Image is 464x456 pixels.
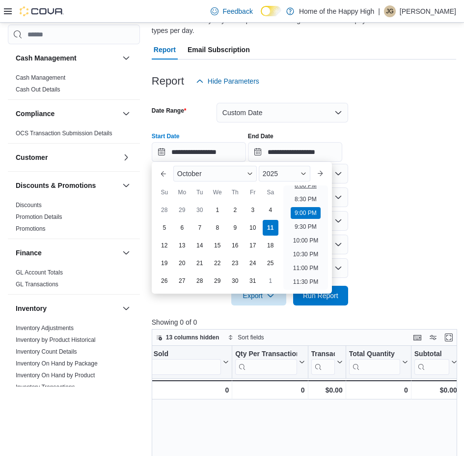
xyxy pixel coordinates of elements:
[16,372,95,379] a: Inventory On Hand by Product
[16,225,46,232] a: Promotions
[334,170,342,178] button: Open list of options
[192,184,208,200] div: Tu
[263,255,278,271] div: day-25
[289,262,322,274] li: 11:00 PM
[231,286,286,305] button: Export
[140,350,229,375] button: Net Sold
[188,40,250,60] span: Email Subscription
[192,238,208,253] div: day-14
[16,269,63,276] a: GL Account Totals
[16,304,118,313] button: Inventory
[156,201,279,290] div: October, 2025
[16,360,98,367] span: Inventory On Hand by Package
[120,108,132,120] button: Compliance
[120,247,132,259] button: Finance
[140,350,221,359] div: Net Sold
[16,109,118,119] button: Compliance
[311,350,342,375] button: Transaction Average
[259,166,310,182] div: Button. Open the year selector. 2025 is currently selected.
[157,202,172,218] div: day-28
[207,1,256,21] a: Feedback
[261,6,281,16] input: Dark Mode
[349,350,400,359] div: Total Quantity
[311,350,334,375] div: Transaction Average
[349,350,400,375] div: Total Quantity
[16,53,118,63] button: Cash Management
[174,220,190,236] div: day-6
[227,202,243,218] div: day-2
[152,317,461,327] p: Showing 0 of 0
[289,276,322,288] li: 11:30 PM
[263,220,278,236] div: day-11
[16,324,74,332] span: Inventory Adjustments
[16,201,42,209] span: Discounts
[210,220,225,236] div: day-8
[238,334,264,341] span: Sort fields
[174,184,190,200] div: Mo
[177,170,202,178] span: October
[227,273,243,289] div: day-30
[386,5,393,17] span: JG
[16,213,62,220] a: Promotion Details
[16,86,60,93] span: Cash Out Details
[210,238,225,253] div: day-15
[16,181,96,190] h3: Discounts & Promotions
[245,238,261,253] div: day-17
[289,248,322,260] li: 10:30 PM
[263,184,278,200] div: Sa
[245,202,261,218] div: day-3
[120,180,132,191] button: Discounts & Promotions
[120,303,132,314] button: Inventory
[16,152,118,162] button: Customer
[16,383,75,391] span: Inventory Transactions
[291,221,321,233] li: 9:30 PM
[400,5,456,17] p: [PERSON_NAME]
[16,280,58,288] span: GL Transactions
[157,238,172,253] div: day-12
[245,255,261,271] div: day-24
[289,235,322,246] li: 10:00 PM
[16,152,48,162] h3: Customer
[8,199,140,239] div: Discounts & Promotions
[210,255,225,271] div: day-22
[16,384,75,391] a: Inventory Transactions
[16,336,96,343] a: Inventory by Product Historical
[227,238,243,253] div: day-16
[235,384,304,396] div: 0
[157,273,172,289] div: day-26
[166,334,219,341] span: 13 columns hidden
[192,71,263,91] button: Hide Parameters
[152,107,187,115] label: Date Range
[263,170,278,178] span: 2025
[245,184,261,200] div: Fr
[192,273,208,289] div: day-28
[227,220,243,236] div: day-9
[384,5,396,17] div: Joseph Guttridge
[174,273,190,289] div: day-27
[152,142,246,162] input: Press the down key to enter a popover containing a calendar. Press the escape key to close the po...
[16,269,63,276] span: GL Account Totals
[299,5,374,17] p: Home of the Happy High
[237,286,280,305] span: Export
[157,220,172,236] div: day-5
[157,184,172,200] div: Su
[8,72,140,99] div: Cash Management
[291,207,321,219] li: 9:00 PM
[16,129,112,137] span: OCS Transaction Submission Details
[140,350,221,375] div: Net Sold
[152,132,180,140] label: Start Date
[154,40,176,60] span: Report
[16,360,98,367] a: Inventory On Hand by Package
[16,371,95,379] span: Inventory On Hand by Product
[16,336,96,344] span: Inventory by Product Historical
[248,142,342,162] input: Press the down key to open a popover containing a calendar.
[152,15,451,36] div: View sales totals by day for a specified date range. Details include payment methods and tax type...
[311,350,334,359] div: Transaction Average
[245,220,261,236] div: day-10
[311,384,342,396] div: $0.00
[16,248,118,258] button: Finance
[8,127,140,143] div: Compliance
[16,248,42,258] h3: Finance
